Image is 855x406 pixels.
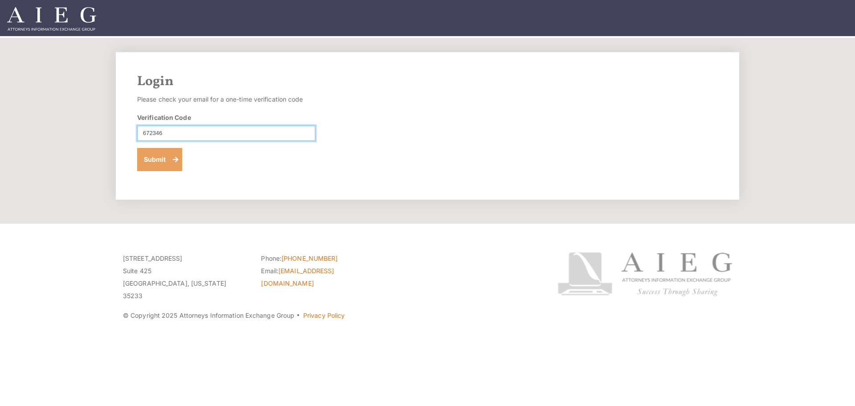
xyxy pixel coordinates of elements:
[261,252,386,265] li: Phone:
[137,93,315,106] p: Please check your email for a one-time verification code
[558,252,732,296] img: Attorneys Information Exchange Group logo
[123,252,248,302] p: [STREET_ADDRESS] Suite 425 [GEOGRAPHIC_DATA], [US_STATE] 35233
[137,113,191,122] label: Verification Code
[303,312,345,319] a: Privacy Policy
[7,7,96,31] img: Attorneys Information Exchange Group
[281,254,338,262] a: [PHONE_NUMBER]
[261,265,386,290] li: Email:
[137,148,182,171] button: Submit
[123,309,524,322] p: © Copyright 2025 Attorneys Information Exchange Group
[296,315,300,320] span: ·
[137,74,718,90] h2: Login
[261,267,334,287] a: [EMAIL_ADDRESS][DOMAIN_NAME]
